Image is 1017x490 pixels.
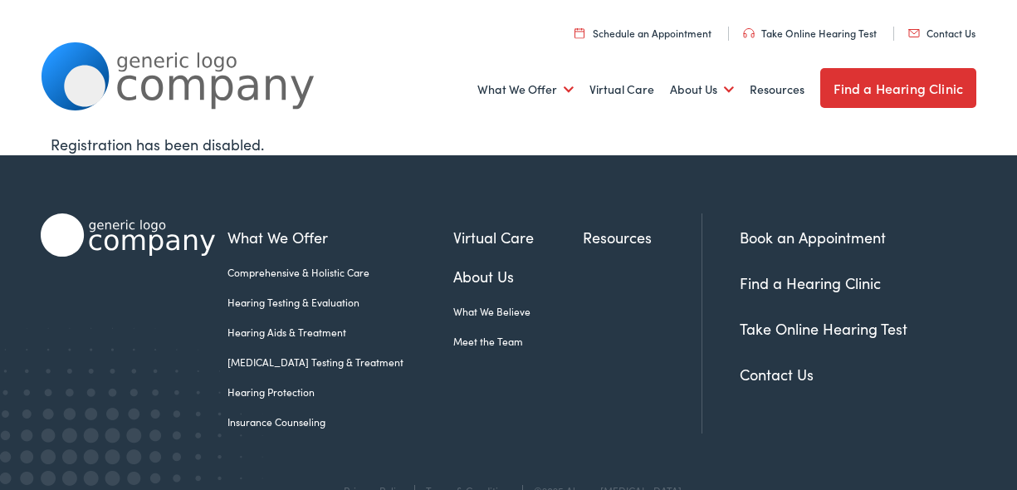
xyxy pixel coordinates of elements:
img: utility icon [575,27,584,38]
a: Resources [583,226,702,248]
a: What We Offer [227,226,453,248]
a: Contact Us [908,26,975,40]
a: Virtual Care [453,226,584,248]
a: Take Online Hearing Test [740,318,907,339]
a: About Us [453,265,584,287]
a: Meet the Team [453,334,584,349]
a: What We Believe [453,304,584,319]
a: Hearing Testing & Evaluation [227,295,453,310]
img: utility icon [743,28,755,38]
a: Comprehensive & Holistic Care [227,265,453,280]
a: Schedule an Appointment [575,26,711,40]
img: utility icon [908,29,920,37]
a: Book an Appointment [740,227,886,247]
img: Alpaca Audiology [41,213,215,257]
a: Find a Hearing Clinic [820,68,976,108]
a: [MEDICAL_DATA] Testing & Treatment [227,355,453,370]
a: About Us [670,59,734,120]
div: Registration has been disabled. [51,133,966,155]
a: Contact Us [740,364,814,385]
a: Resources [750,59,804,120]
a: What We Offer [477,59,574,120]
a: Take Online Hearing Test [743,26,877,40]
a: Hearing Protection [227,385,453,399]
a: Virtual Care [589,59,654,120]
a: Hearing Aids & Treatment [227,325,453,340]
a: Insurance Counseling [227,414,453,429]
a: Find a Hearing Clinic [740,272,881,293]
